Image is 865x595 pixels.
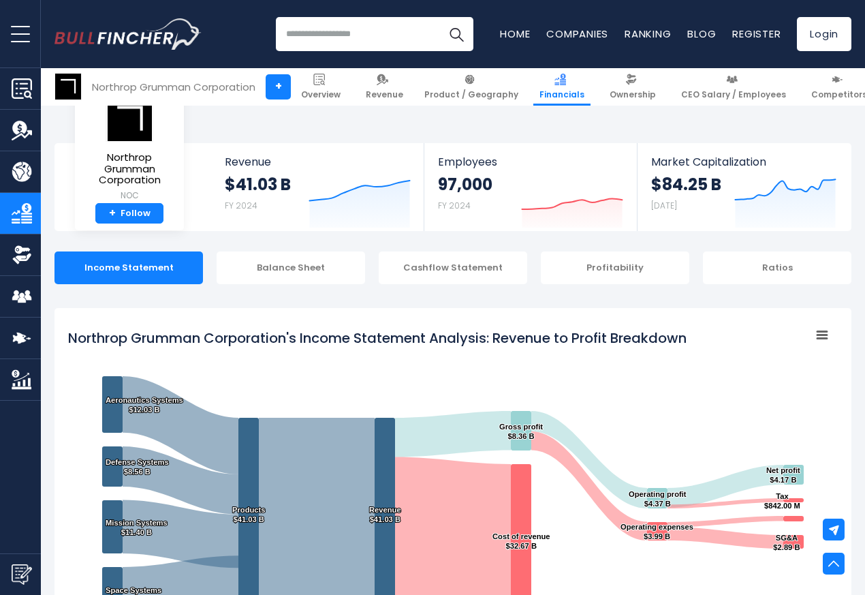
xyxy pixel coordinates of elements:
a: Go to homepage [54,18,201,50]
a: Companies [546,27,608,41]
text: SG&A $2.89 B [773,534,800,551]
a: Product / Geography [418,68,524,106]
a: Overview [295,68,347,106]
strong: $41.03 B [225,174,291,195]
a: +Follow [95,203,163,224]
text: Net profit $4.17 B [766,466,800,484]
text: Cost of revenue $32.67 B [492,532,550,550]
small: [DATE] [651,200,677,211]
text: Operating expenses $3.99 B [620,523,693,540]
span: Ownership [610,89,656,100]
text: Mission Systems $11.40 B [106,519,168,536]
div: Profitability [541,251,689,284]
text: Revenue $41.03 B [369,506,401,523]
div: Ratios [703,251,851,284]
span: Revenue [225,155,411,168]
strong: + [109,207,116,219]
text: Aeronautics Systems $12.03 B [106,396,183,414]
button: Search [439,17,473,51]
a: Register [732,27,781,41]
div: Cashflow Statement [379,251,527,284]
img: Bullfincher logo [54,18,202,50]
a: Blog [687,27,716,41]
a: Financials [533,68,591,106]
span: Revenue [366,89,403,100]
img: NOC logo [106,96,153,142]
img: Ownership [12,245,32,265]
div: Balance Sheet [217,251,365,284]
span: Financials [539,89,584,100]
span: CEO Salary / Employees [681,89,786,100]
div: Northrop Grumman Corporation [92,79,255,95]
tspan: Northrop Grumman Corporation's Income Statement Analysis: Revenue to Profit Breakdown [68,329,687,348]
a: Ownership [603,68,662,106]
a: + [266,74,291,100]
text: Tax $842.00 M [764,492,800,510]
a: Login [797,17,851,51]
text: Gross profit $8.36 B [499,423,543,440]
span: Market Capitalization [651,155,836,168]
a: Northrop Grumman Corporation NOC [85,95,174,203]
text: Defense Systems $8.56 B [106,458,169,476]
span: Employees [438,155,623,168]
strong: $84.25 B [651,174,721,195]
small: FY 2024 [438,200,471,211]
a: Home [500,27,530,41]
span: Northrop Grumman Corporation [86,152,173,186]
img: NOC logo [55,74,81,100]
text: Products $41.03 B [232,506,266,523]
a: Employees 97,000 FY 2024 [424,143,636,231]
span: Product / Geography [424,89,518,100]
div: Income Statement [54,251,203,284]
strong: 97,000 [438,174,492,195]
a: Revenue [360,68,409,106]
a: Market Capitalization $84.25 B [DATE] [638,143,850,231]
a: CEO Salary / Employees [675,68,792,106]
small: NOC [86,189,173,202]
text: Operating profit $4.37 B [629,490,687,508]
span: Overview [301,89,341,100]
a: Ranking [625,27,671,41]
small: FY 2024 [225,200,257,211]
a: Revenue $41.03 B FY 2024 [211,143,424,231]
